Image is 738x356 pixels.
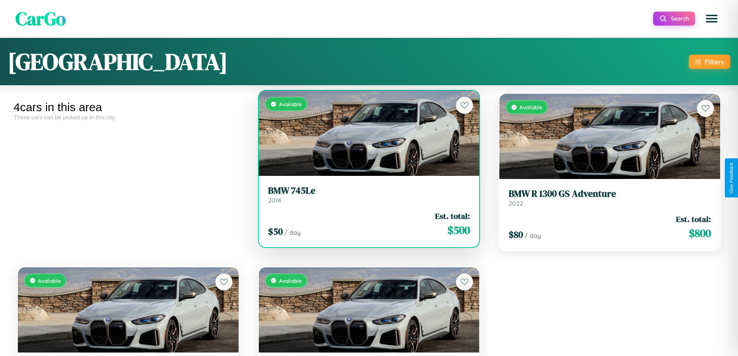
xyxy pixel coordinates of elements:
div: Give Feedback [729,162,734,194]
h1: [GEOGRAPHIC_DATA] [8,46,228,77]
a: BMW R 1300 GS Adventure2022 [509,188,711,207]
div: Filters [705,58,724,66]
span: Available [279,101,302,107]
span: $ 80 [509,228,523,241]
h3: BMW 745Le [268,185,470,196]
button: Search [653,12,695,26]
span: / day [525,232,541,239]
span: $ 500 [447,222,470,238]
button: Filters [689,55,730,69]
div: 4 cars in this area [14,101,243,114]
span: Est. total: [676,213,711,225]
span: Available [520,104,542,110]
span: CarGo [15,6,66,31]
span: Available [38,277,61,284]
span: 2022 [509,199,523,207]
span: / day [284,229,301,236]
span: Search [671,15,689,22]
a: BMW 745Le2014 [268,185,470,204]
span: $ 800 [689,225,711,241]
div: These cars can be picked up in this city. [14,114,243,120]
span: $ 50 [268,225,283,238]
button: Open menu [701,8,723,29]
span: 2014 [268,196,281,204]
h3: BMW R 1300 GS Adventure [509,188,711,199]
span: Est. total: [435,210,470,222]
span: Available [279,277,302,284]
